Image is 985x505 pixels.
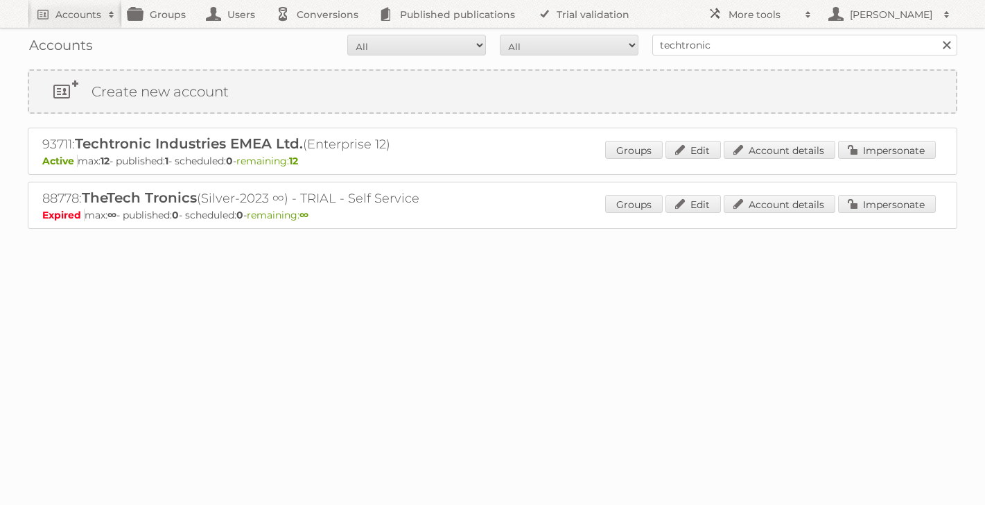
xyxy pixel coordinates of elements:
a: Impersonate [838,195,936,213]
a: Edit [665,195,721,213]
span: Expired [42,209,85,221]
a: Create new account [29,71,956,112]
p: max: - published: - scheduled: - [42,209,943,221]
strong: 0 [236,209,243,221]
strong: ∞ [299,209,308,221]
span: Techtronic Industries EMEA Ltd. [75,135,303,152]
span: remaining: [247,209,308,221]
p: max: - published: - scheduled: - [42,155,943,167]
h2: More tools [729,8,798,22]
h2: [PERSON_NAME] [846,8,936,22]
a: Account details [724,141,835,159]
h2: 88778: (Silver-2023 ∞) - TRIAL - Self Service [42,189,528,207]
a: Account details [724,195,835,213]
strong: 0 [226,155,233,167]
span: Active [42,155,78,167]
strong: 12 [101,155,110,167]
a: Groups [605,141,663,159]
span: remaining: [236,155,298,167]
a: Groups [605,195,663,213]
a: Edit [665,141,721,159]
a: Impersonate [838,141,936,159]
strong: 0 [172,209,179,221]
strong: 1 [165,155,168,167]
strong: 12 [289,155,298,167]
h2: Accounts [55,8,101,22]
strong: ∞ [107,209,116,221]
span: TheTech Tronics [82,189,197,206]
h2: 93711: (Enterprise 12) [42,135,528,153]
